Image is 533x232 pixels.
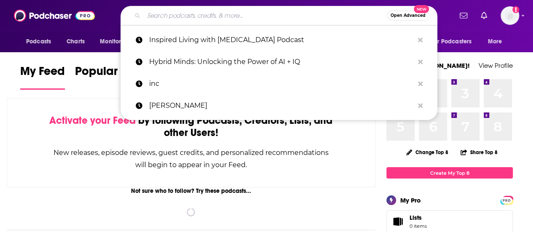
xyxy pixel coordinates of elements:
span: Open Advanced [391,13,426,18]
a: Popular Feed [75,64,147,90]
p: erika grotto [149,95,414,117]
a: Hybrid Minds: Unlocking the Power of AI + IQ [121,51,437,73]
span: Popular Feed [75,64,147,83]
p: Hybrid Minds: Unlocking the Power of AI + IQ [149,51,414,73]
svg: Add a profile image [512,6,519,13]
a: Show notifications dropdown [477,8,490,23]
span: 0 items [410,223,427,229]
span: Activate your Feed [49,114,136,127]
span: PRO [501,197,512,203]
img: Podchaser - Follow, Share and Rate Podcasts [14,8,95,24]
img: User Profile [501,6,519,25]
div: My Pro [400,196,421,204]
span: New [414,5,429,13]
a: View Profile [479,61,513,69]
a: Show notifications dropdown [456,8,471,23]
button: open menu [426,34,484,50]
a: My Feed [20,64,65,90]
button: Change Top 8 [401,147,453,157]
span: Lists [410,214,422,221]
div: by following Podcasts, Creators, Lists, and other Users! [49,115,333,139]
span: Lists [410,214,427,221]
span: Lists [389,216,406,227]
p: Inspired Living with Autoimmunity Podcast [149,29,414,51]
button: open menu [482,34,513,50]
button: open menu [20,34,62,50]
div: Not sure who to follow? Try these podcasts... [7,187,375,195]
span: For Podcasters [431,36,471,48]
button: open menu [94,34,141,50]
span: My Feed [20,64,65,83]
span: Charts [67,36,85,48]
p: inc [149,73,414,95]
a: [PERSON_NAME] [121,95,437,117]
button: Open AdvancedNew [387,11,429,21]
span: Podcasts [26,36,51,48]
button: Share Top 8 [460,144,498,160]
input: Search podcasts, credits, & more... [144,9,387,22]
a: Inspired Living with [MEDICAL_DATA] Podcast [121,29,437,51]
a: Create My Top 8 [386,167,513,179]
span: More [488,36,502,48]
span: Logged in as mtraynor [501,6,519,25]
div: New releases, episode reviews, guest credits, and personalized recommendations will begin to appe... [49,147,333,171]
span: Monitoring [100,36,130,48]
div: Search podcasts, credits, & more... [121,6,437,25]
a: Charts [61,34,90,50]
a: inc [121,73,437,95]
button: Show profile menu [501,6,519,25]
a: PRO [501,197,512,203]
